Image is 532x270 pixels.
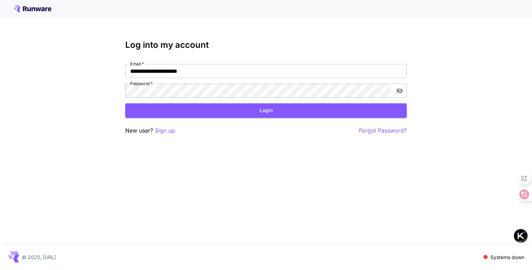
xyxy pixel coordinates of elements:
p: New user? [125,126,175,135]
label: Email [130,61,144,67]
button: Sign up [155,126,175,135]
p: Systems down [490,253,524,261]
button: toggle password visibility [393,84,406,97]
h3: Log into my account [125,40,407,50]
button: Login [125,103,407,118]
p: © 2025, [URL] [22,253,56,261]
label: Password [130,81,153,86]
button: Forgot Password? [359,126,407,135]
